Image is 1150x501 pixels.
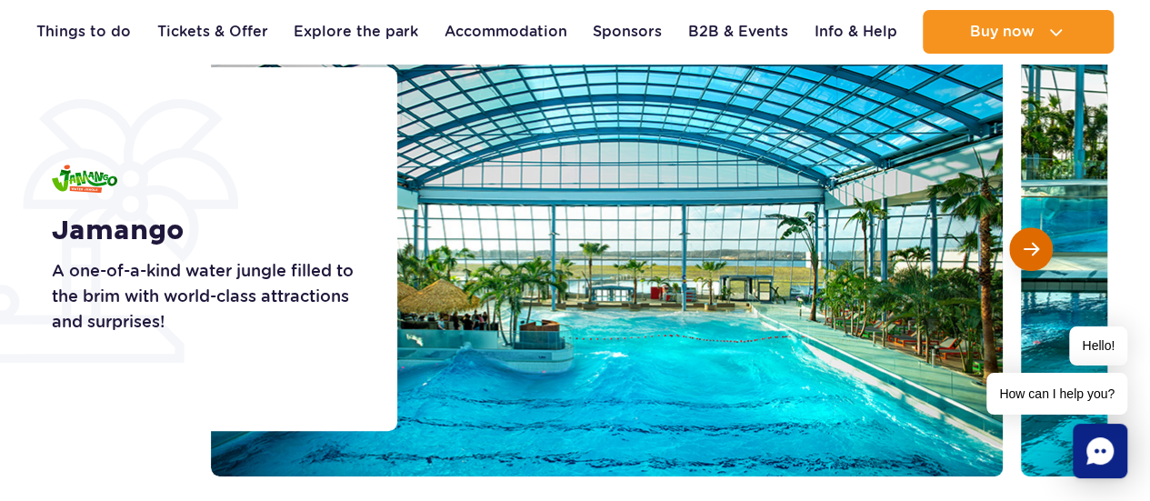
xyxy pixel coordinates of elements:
[445,10,567,54] a: Accommodation
[36,10,131,54] a: Things to do
[688,10,788,54] a: B2B & Events
[1069,326,1127,366] span: Hello!
[986,373,1127,415] span: How can I help you?
[1009,227,1053,271] button: Next slide
[52,215,356,247] h1: Jamango
[593,10,662,54] a: Sponsors
[157,10,268,54] a: Tickets & Offer
[923,10,1114,54] button: Buy now
[52,258,356,335] p: A one-of-a-kind water jungle filled to the brim with world-class attractions and surprises!
[294,10,418,54] a: Explore the park
[52,165,117,193] img: Jamango
[969,24,1034,40] span: Buy now
[814,10,896,54] a: Info & Help
[1073,424,1127,478] div: Chat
